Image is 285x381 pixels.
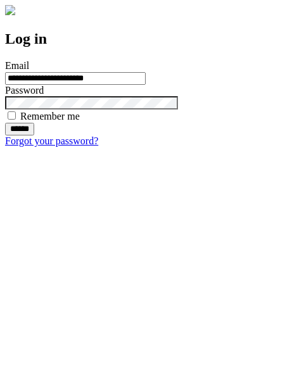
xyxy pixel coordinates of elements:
label: Email [5,60,29,71]
img: logo-4e3dc11c47720685a147b03b5a06dd966a58ff35d612b21f08c02c0306f2b779.png [5,5,15,15]
a: Forgot your password? [5,135,98,146]
h2: Log in [5,30,280,47]
label: Password [5,85,44,96]
label: Remember me [20,111,80,122]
